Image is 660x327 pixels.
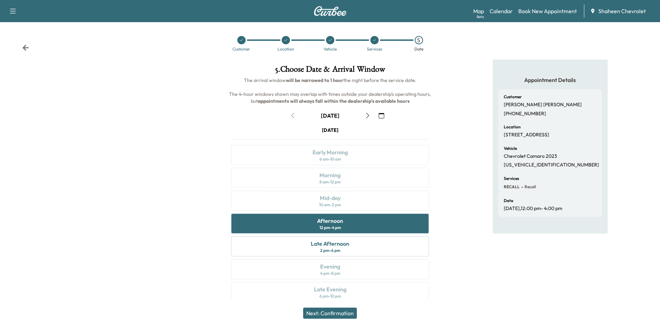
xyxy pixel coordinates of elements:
[324,47,337,51] div: Vehicle
[504,125,521,129] h6: Location
[504,162,599,168] p: [US_VEHICLE_IDENTIFICATION_NUMBER]
[286,77,343,83] b: will be narrowed to 1 hour
[303,308,357,319] button: Next: Confirmation
[473,7,484,15] a: MapBeta
[504,146,517,151] h6: Vehicle
[523,184,536,190] span: Recall
[504,176,519,181] h6: Services
[311,239,349,248] div: Late Afternoon
[226,65,434,77] h1: 5 . Choose Date & Arrival Window
[278,47,294,51] div: Location
[504,153,557,160] p: Chevrolet Camaro 2023
[232,47,250,51] div: Customer
[504,184,520,190] span: RECALL
[498,76,602,84] h5: Appointment Details
[229,77,432,104] span: The arrival window the night before the service date. The 4-hour windows shown may overlap with t...
[504,111,546,117] p: [PHONE_NUMBER]
[322,127,338,134] div: [DATE]
[504,132,549,138] p: [STREET_ADDRESS]
[319,225,341,230] div: 12 pm - 4 pm
[520,183,523,190] span: -
[477,14,484,19] div: Beta
[414,47,423,51] div: Date
[317,217,343,225] div: Afternoon
[321,112,340,119] div: [DATE]
[504,102,582,108] p: [PERSON_NAME] [PERSON_NAME]
[320,248,340,253] div: 2 pm - 6 pm
[415,36,423,44] div: 5
[504,199,513,203] h6: Date
[518,7,577,15] a: Book New Appointment
[490,7,513,15] a: Calendar
[367,47,382,51] div: Services
[504,95,522,99] h6: Customer
[598,7,646,15] span: Shaheen Chevrolet
[504,206,562,212] p: [DATE] , 12:00 pm - 4:00 pm
[314,6,347,16] img: Curbee Logo
[22,44,29,51] div: Back
[258,98,410,104] b: appointments will always fall within the dealership's available hours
